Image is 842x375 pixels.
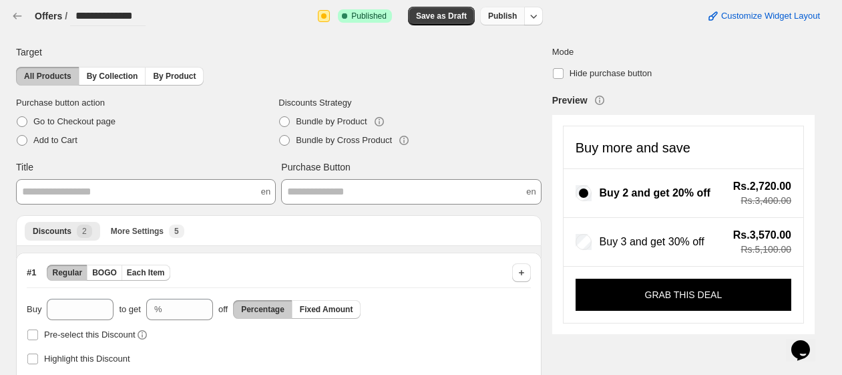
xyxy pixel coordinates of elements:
[33,116,116,126] span: Go to Checkout page
[44,354,130,364] span: Highlight this Discount
[576,185,592,201] input: Buy 2 and get 20% off
[27,266,36,279] span: # 1
[16,160,33,174] span: Title
[119,303,141,316] span: to get
[721,181,791,205] div: Total savings
[278,96,541,110] span: Discounts Strategy
[526,185,536,199] span: en
[27,303,41,316] span: Buy
[600,186,710,199] span: Buy 2 and get 20% off
[351,11,387,21] span: Published
[480,7,525,25] button: Publish
[296,116,367,126] span: Bundle by Product
[488,11,517,21] span: Publish
[296,135,392,145] span: Bundle by Cross Product
[33,226,71,237] span: Discounts
[24,71,71,82] span: All Products
[292,300,361,319] button: Fixed Amount
[154,303,162,316] div: %
[82,226,87,237] span: 2
[174,226,179,237] span: 5
[16,45,42,59] span: Target
[281,160,351,174] span: Purchase Button
[786,322,829,362] iframe: chat widget
[122,265,170,281] button: Each Item
[233,300,292,319] button: Percentage
[87,71,138,82] span: By Collection
[733,230,791,241] span: Rs.3,570.00
[218,303,228,316] span: off
[721,230,791,254] div: Total savings
[576,141,690,154] h4: Buy more and save
[416,11,467,21] span: Save as Draft
[408,7,475,25] button: Save as Draft
[47,265,87,281] button: Regular
[35,9,62,23] button: Offers
[127,267,165,278] span: Each Item
[241,304,284,315] span: Percentage
[153,71,196,82] span: By Product
[570,68,652,78] span: Hide purchase button
[111,226,164,237] span: More Settings
[733,196,791,205] span: Rs.3,400.00
[87,265,122,281] button: BOGO
[733,181,791,192] span: Rs.2,720.00
[33,135,77,145] span: Add to Cart
[600,235,704,248] span: Buy 3 and get 30% off
[145,67,204,86] button: By Product
[261,185,270,199] span: en
[65,9,67,23] h3: /
[79,67,146,86] button: By Collection
[92,267,117,278] span: BOGO
[16,96,278,110] span: Purchase button action
[576,279,791,311] button: GRAB THIS DEAL
[16,67,79,86] button: All Products
[733,245,791,254] span: Rs.5,100.00
[300,304,353,315] span: Fixed Amount
[52,267,82,278] span: Regular
[698,7,828,25] button: Customize Widget Layout
[576,234,592,250] input: Buy 3 and get 30% off
[721,11,820,21] span: Customize Widget Layout
[552,94,588,107] h3: Preview
[44,330,136,340] span: Pre-select this Discount
[552,45,815,59] span: Mode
